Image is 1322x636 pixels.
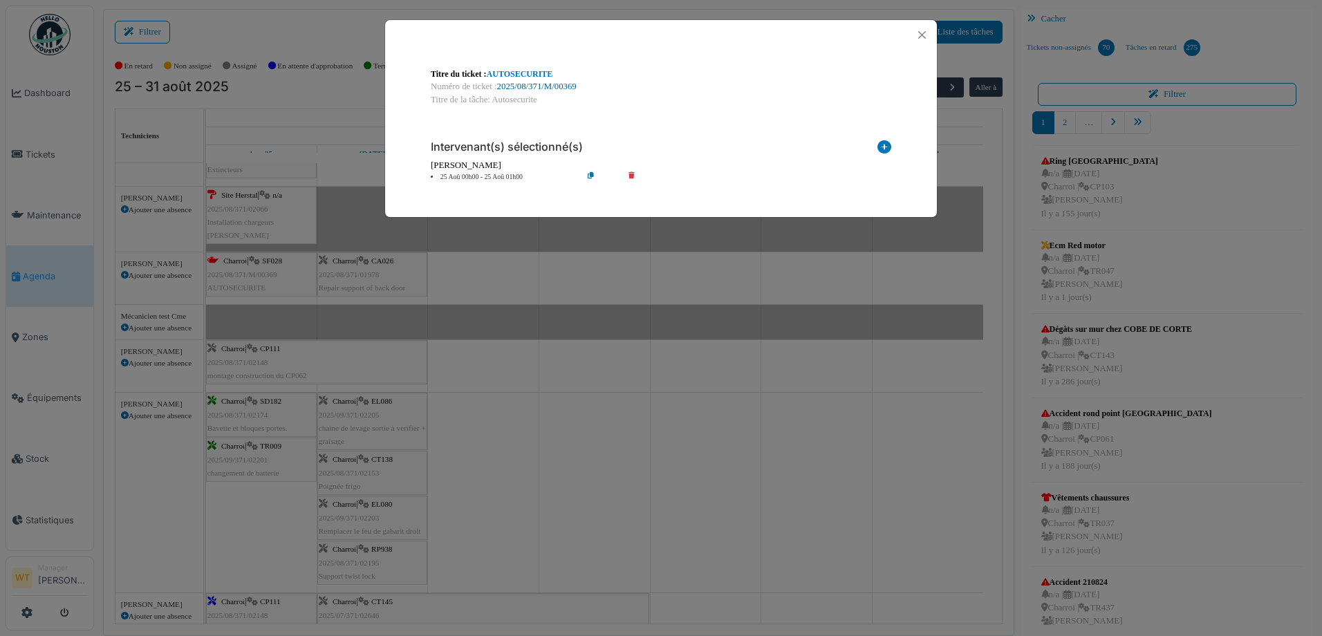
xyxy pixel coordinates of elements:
[431,140,583,153] h6: Intervenant(s) sélectionné(s)
[431,93,891,106] div: Titre de la tâche: Autosecurite
[431,68,891,80] div: Titre du ticket :
[431,159,891,172] div: [PERSON_NAME]
[424,172,582,183] li: 25 Aoû 00h00 - 25 Aoû 01h00
[497,82,577,91] a: 2025/08/371/M/00369
[487,69,553,79] a: AUTOSECURITE
[431,80,891,93] div: Numéro de ticket :
[913,26,931,44] button: Close
[877,140,891,159] i: Ajouter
